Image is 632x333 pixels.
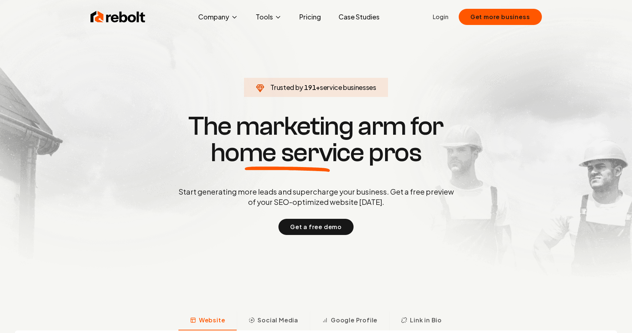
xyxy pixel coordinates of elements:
[278,219,354,235] button: Get a free demo
[140,113,492,166] h1: The marketing arm for pros
[178,311,237,330] button: Website
[250,10,288,24] button: Tools
[304,82,316,93] span: 191
[177,187,455,207] p: Start generating more leads and supercharge your business. Get a free preview of your SEO-optimiz...
[320,83,376,91] span: service businesses
[258,316,298,325] span: Social Media
[211,140,364,166] span: home service
[199,316,225,325] span: Website
[389,311,454,330] button: Link in Bio
[90,10,145,24] img: Rebolt Logo
[270,83,303,91] span: Trusted by
[410,316,442,325] span: Link in Bio
[293,10,327,24] a: Pricing
[237,311,310,330] button: Social Media
[192,10,244,24] button: Company
[459,9,542,25] button: Get more business
[333,10,385,24] a: Case Studies
[433,12,448,21] a: Login
[310,311,389,330] button: Google Profile
[316,83,320,91] span: +
[331,316,377,325] span: Google Profile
